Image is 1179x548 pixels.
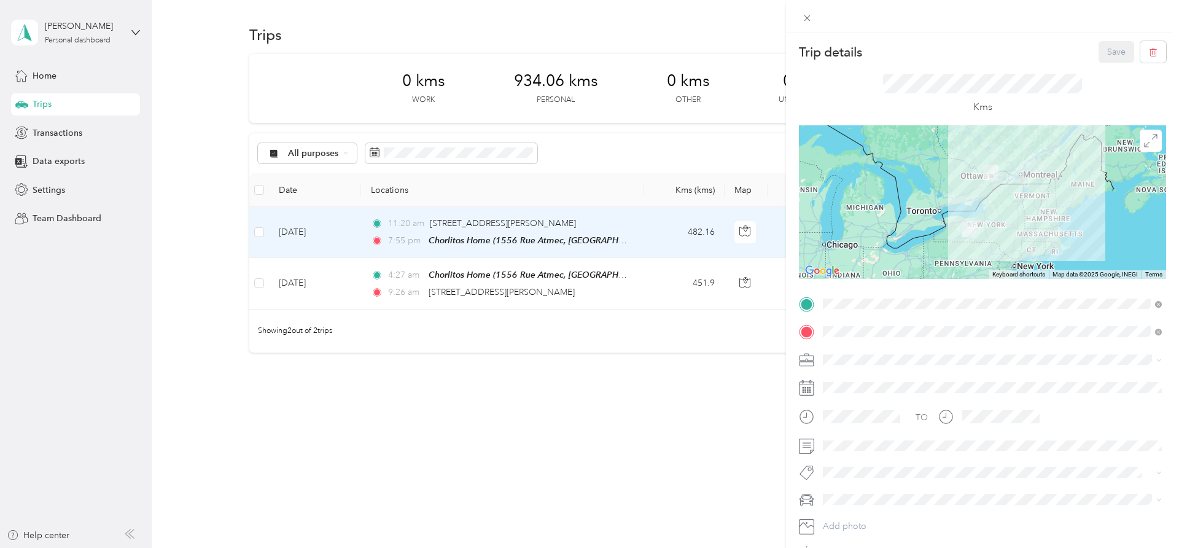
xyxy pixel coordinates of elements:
[916,411,928,424] div: TO
[1110,479,1179,548] iframe: Everlance-gr Chat Button Frame
[799,44,862,61] p: Trip details
[802,263,842,279] a: Open this area in Google Maps (opens a new window)
[992,270,1045,279] button: Keyboard shortcuts
[973,100,992,115] p: Kms
[1053,271,1138,278] span: Map data ©2025 Google, INEGI
[819,518,1166,535] button: Add photo
[802,263,842,279] img: Google
[1145,271,1162,278] a: Terms (opens in new tab)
